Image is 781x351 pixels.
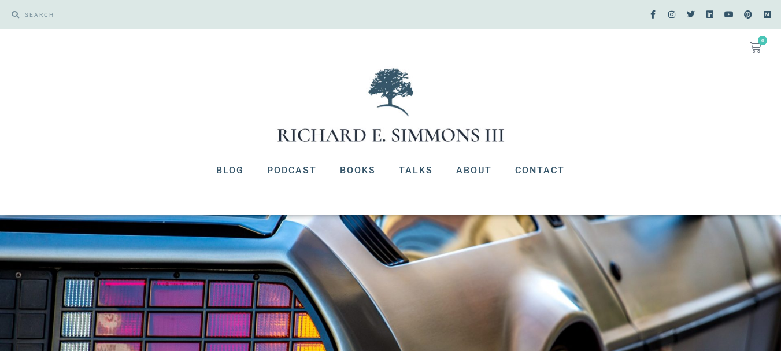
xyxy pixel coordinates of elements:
a: Talks [387,156,445,186]
a: About [445,156,504,186]
a: Blog [205,156,256,186]
input: SEARCH [19,6,385,23]
a: Contact [504,156,576,186]
a: Podcast [256,156,328,186]
a: 0 [736,35,775,60]
a: Books [328,156,387,186]
span: 0 [758,36,767,45]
